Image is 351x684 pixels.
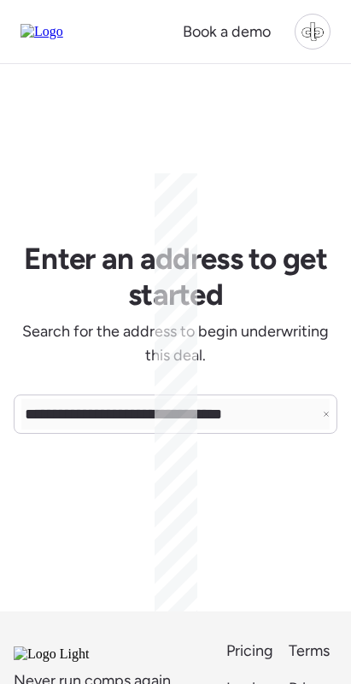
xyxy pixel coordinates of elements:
[226,639,275,663] a: Pricing
[14,646,135,662] img: Logo Light
[183,22,271,41] span: Book a demo
[289,641,330,660] span: Terms
[14,319,337,367] span: Search for the address to begin underwriting this deal.
[226,641,273,660] span: Pricing
[289,639,337,663] a: Terms
[20,24,63,39] img: Logo
[14,241,337,313] h1: Enter an address to get started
